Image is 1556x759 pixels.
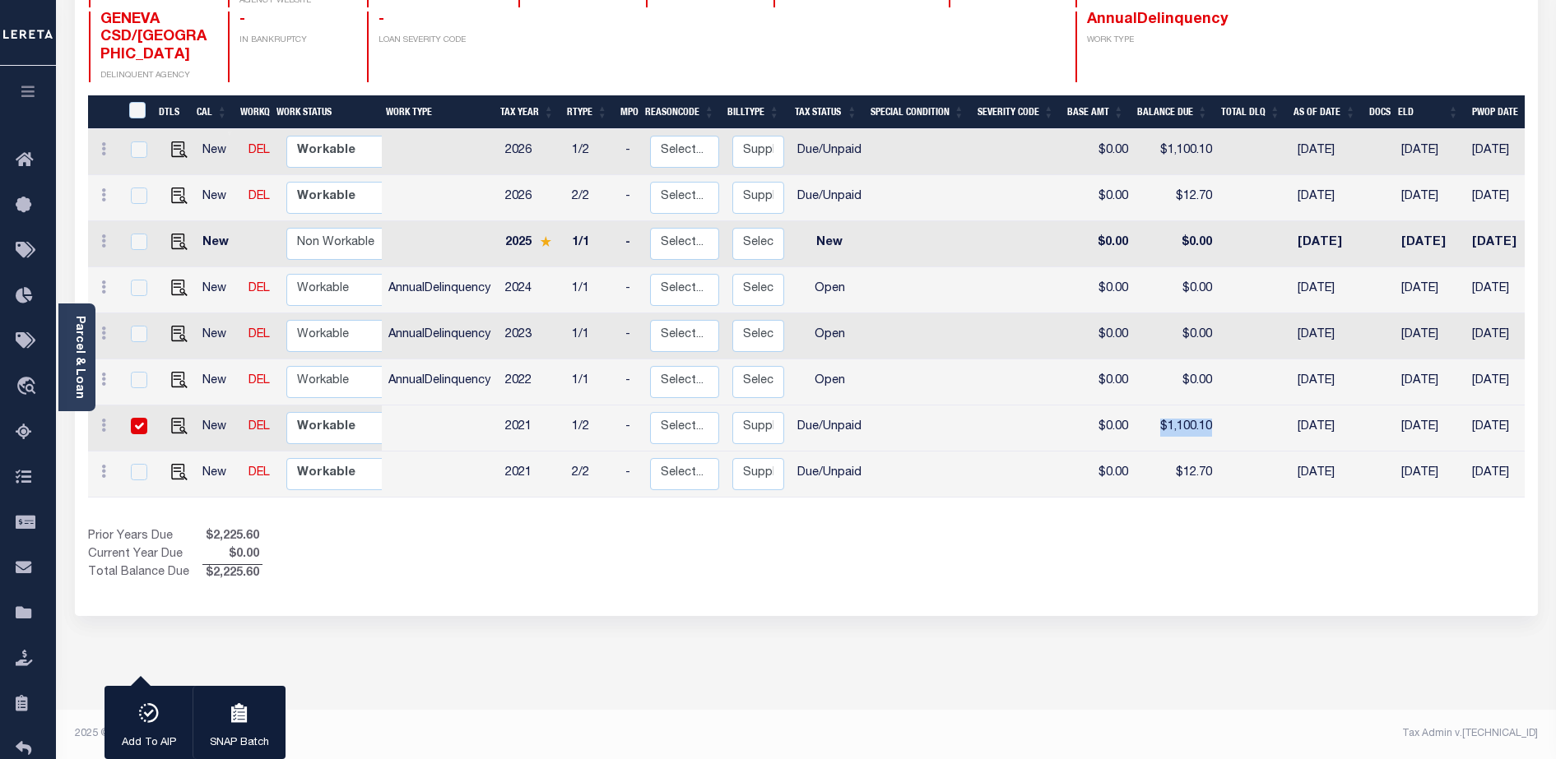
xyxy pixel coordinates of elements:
[791,267,869,313] td: Open
[1065,359,1135,405] td: $0.00
[382,313,498,359] td: AnnualDelinquency
[791,405,869,451] td: Due/Unpaid
[1131,95,1215,129] th: Balance Due: activate to sort column ascending
[639,95,721,129] th: ReasonCode: activate to sort column ascending
[791,451,869,498] td: Due/Unpaid
[73,316,85,399] a: Parcel & Loan
[196,267,242,313] td: New
[63,726,806,741] div: 2025 © [PERSON_NAME].
[565,451,619,498] td: 2/2
[1465,313,1540,359] td: [DATE]
[721,95,786,129] th: BillType: activate to sort column ascending
[619,405,643,451] td: -
[239,12,245,27] span: -
[1065,451,1135,498] td: $0.00
[382,359,498,405] td: AnnualDelinquency
[248,283,270,294] a: DEL
[1291,175,1367,221] td: [DATE]
[248,421,270,433] a: DEL
[88,95,119,129] th: &nbsp;&nbsp;&nbsp;&nbsp;&nbsp;&nbsp;&nbsp;&nbsp;&nbsp;&nbsp;
[88,546,202,564] td: Current Year Due
[499,267,565,313] td: 2024
[196,221,242,267] td: New
[565,175,619,221] td: 2/2
[190,95,234,129] th: CAL: activate to sort column ascending
[1465,359,1540,405] td: [DATE]
[248,191,270,202] a: DEL
[1465,129,1540,175] td: [DATE]
[1395,175,1465,221] td: [DATE]
[1087,35,1195,47] p: WORK TYPE
[1395,267,1465,313] td: [DATE]
[1465,95,1541,129] th: PWOP Date: activate to sort column ascending
[1215,95,1287,129] th: Total DLQ: activate to sort column ascending
[619,267,643,313] td: -
[248,145,270,156] a: DEL
[1135,129,1219,175] td: $1,100.10
[100,12,207,62] span: GENEVA CSD/[GEOGRAPHIC_DATA]
[1465,405,1540,451] td: [DATE]
[1135,313,1219,359] td: $0.00
[196,405,242,451] td: New
[1291,221,1367,267] td: [DATE]
[1395,405,1465,451] td: [DATE]
[791,175,869,221] td: Due/Unpaid
[619,451,643,498] td: -
[565,129,619,175] td: 1/2
[1135,267,1219,313] td: $0.00
[565,221,619,267] td: 1/1
[1065,313,1135,359] td: $0.00
[499,175,565,221] td: 2026
[1291,267,1367,313] td: [DATE]
[196,359,242,405] td: New
[152,95,190,129] th: DTLS
[1291,451,1367,498] td: [DATE]
[494,95,560,129] th: Tax Year: activate to sort column ascending
[791,221,869,267] td: New
[1291,313,1367,359] td: [DATE]
[1395,129,1465,175] td: [DATE]
[1135,175,1219,221] td: $12.70
[1135,221,1219,267] td: $0.00
[1291,405,1367,451] td: [DATE]
[619,175,643,221] td: -
[196,129,242,175] td: New
[1065,129,1135,175] td: $0.00
[971,95,1061,129] th: Severity Code: activate to sort column ascending
[1363,95,1391,129] th: Docs
[1291,359,1367,405] td: [DATE]
[499,221,565,267] td: 2025
[196,451,242,498] td: New
[499,313,565,359] td: 2023
[1065,267,1135,313] td: $0.00
[88,564,202,582] td: Total Balance Due
[1135,405,1219,451] td: $1,100.10
[1061,95,1131,129] th: Base Amt: activate to sort column ascending
[1065,221,1135,267] td: $0.00
[270,95,382,129] th: Work Status
[1291,129,1367,175] td: [DATE]
[565,405,619,451] td: 1/2
[1087,12,1229,27] span: AnnualDelinquency
[791,129,869,175] td: Due/Unpaid
[202,528,262,546] span: $2,225.60
[565,313,619,359] td: 1/1
[196,313,242,359] td: New
[1395,451,1465,498] td: [DATE]
[1391,95,1465,129] th: ELD: activate to sort column ascending
[248,375,270,386] a: DEL
[614,95,639,129] th: MPO
[499,451,565,498] td: 2021
[499,405,565,451] td: 2021
[1395,221,1465,267] td: [DATE]
[499,129,565,175] td: 2026
[1135,359,1219,405] td: $0.00
[1465,451,1540,498] td: [DATE]
[1065,175,1135,221] td: $0.00
[1287,95,1363,129] th: As of Date: activate to sort column ascending
[565,267,619,313] td: 1/1
[239,35,347,47] p: IN BANKRUPTCY
[565,359,619,405] td: 1/1
[248,467,270,479] a: DEL
[119,95,153,129] th: &nbsp;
